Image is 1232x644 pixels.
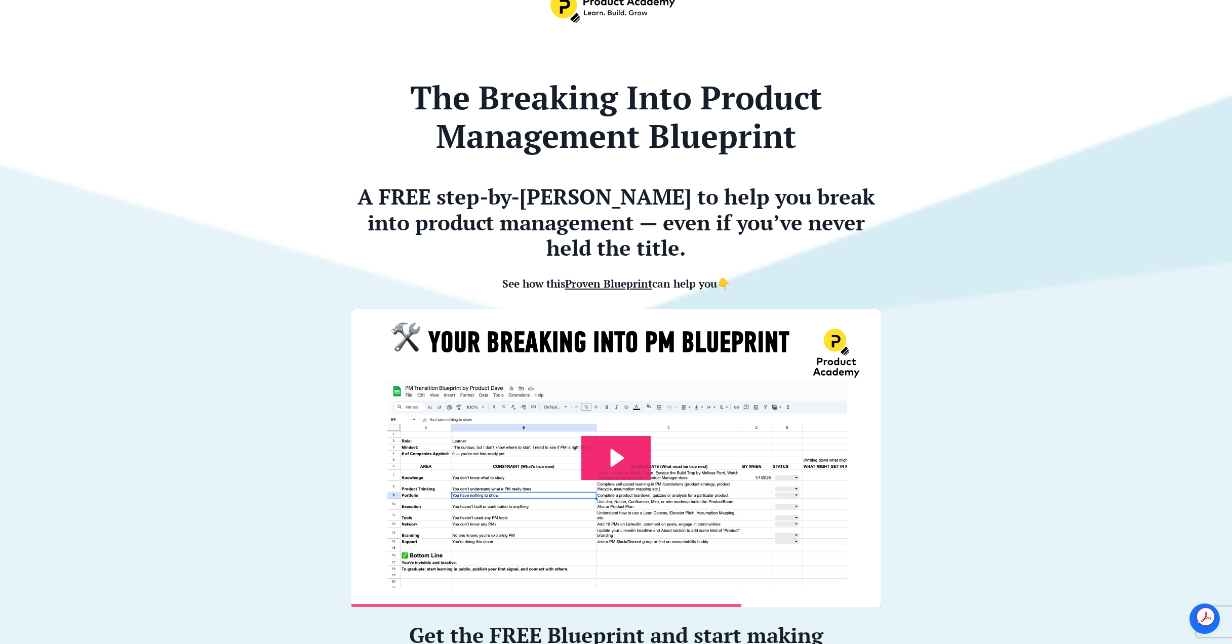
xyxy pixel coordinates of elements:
[410,76,822,157] b: The Breaking Into Product Management Blueprint
[565,276,652,291] span: Proven Blueprint
[351,264,881,290] h5: See how this can help you👇
[357,182,875,262] b: A FREE step-by-[PERSON_NAME] to help you break into product management — even if you’ve never hel...
[581,436,650,480] button: Play Video: file-uploads/sites/127338/video/7e45aa-001e-eb01-81e-76e7130611_Promo_-_Breaking_into...
[1189,603,1220,634] a: Open chat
